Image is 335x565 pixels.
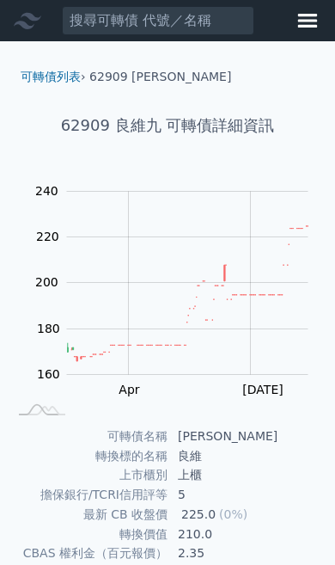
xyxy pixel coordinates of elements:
[167,485,328,505] td: 5
[21,70,81,83] a: 可轉債列表
[7,465,167,485] td: 上市櫃別
[167,427,328,446] td: [PERSON_NAME]
[7,446,167,466] td: 轉換標的名稱
[178,505,219,525] div: 225.0
[7,544,167,563] td: CBAS 權利金（百元報價）
[7,427,167,446] td: 可轉債名稱
[89,69,231,86] li: 62909 [PERSON_NAME]
[7,525,167,544] td: 轉換價值
[219,507,247,521] span: (0%)
[67,226,308,361] g: Series
[167,446,328,466] td: 良維
[167,544,328,563] td: 2.35
[242,383,283,396] tspan: [DATE]
[21,69,86,86] li: ›
[167,465,328,485] td: 上櫃
[37,367,60,381] tspan: 160
[7,505,167,525] td: 最新 CB 收盤價
[167,525,328,544] td: 210.0
[7,485,167,505] td: 擔保銀行/TCRI信用評等
[119,383,139,396] tspan: Apr
[7,114,328,138] h1: 62909 良維九 可轉債詳細資訊
[36,230,59,243] tspan: 220
[35,184,58,198] tspan: 240
[37,322,60,335] tspan: 180
[62,6,254,35] input: 搜尋可轉債 代號／名稱
[35,275,58,289] tspan: 200
[27,184,334,433] g: Chart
